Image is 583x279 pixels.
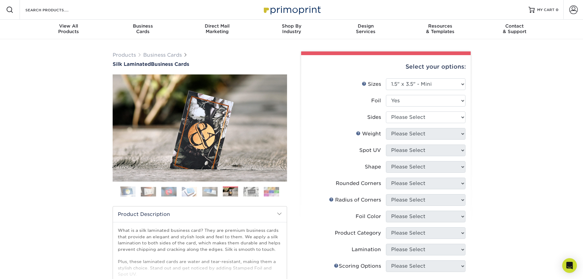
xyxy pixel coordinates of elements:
[223,187,238,197] img: Business Cards 06
[254,23,329,34] div: Industry
[113,206,287,222] h2: Product Description
[329,23,403,34] div: Services
[113,61,151,67] span: Silk Laminated
[403,20,477,39] a: Resources& Templates
[403,23,477,34] div: & Templates
[202,187,218,196] img: Business Cards 05
[106,23,180,29] span: Business
[329,23,403,29] span: Design
[25,6,84,13] input: SEARCH PRODUCTS.....
[356,213,381,220] div: Foil Color
[32,23,106,29] span: View All
[335,229,381,237] div: Product Category
[562,258,577,273] div: Open Intercom Messenger
[180,23,254,29] span: Direct Mail
[254,23,329,29] span: Shop By
[264,187,279,196] img: Business Cards 08
[367,114,381,121] div: Sides
[243,187,259,196] img: Business Cards 07
[556,8,559,12] span: 0
[180,20,254,39] a: Direct MailMarketing
[477,23,552,34] div: & Support
[477,23,552,29] span: Contact
[113,74,287,182] img: Silk Laminated 06
[336,180,381,187] div: Rounded Corners
[329,20,403,39] a: DesignServices
[32,23,106,34] div: Products
[120,184,136,199] img: Business Cards 01
[180,23,254,34] div: Marketing
[365,163,381,171] div: Shape
[537,7,555,13] span: MY CART
[359,147,381,154] div: Spot UV
[477,20,552,39] a: Contact& Support
[32,20,106,39] a: View AllProducts
[182,187,197,196] img: Business Cards 04
[161,187,177,196] img: Business Cards 03
[352,246,381,253] div: Lamination
[356,130,381,138] div: Weight
[334,262,381,270] div: Scoring Options
[113,61,287,67] h1: Business Cards
[106,23,180,34] div: Cards
[143,52,182,58] a: Business Cards
[261,3,322,16] img: Primoprint
[106,20,180,39] a: BusinessCards
[371,97,381,104] div: Foil
[403,23,477,29] span: Resources
[141,187,156,196] img: Business Cards 02
[306,55,466,78] div: Select your options:
[113,52,136,58] a: Products
[362,81,381,88] div: Sizes
[254,20,329,39] a: Shop ByIndustry
[113,61,287,67] a: Silk LaminatedBusiness Cards
[329,196,381,204] div: Radius of Corners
